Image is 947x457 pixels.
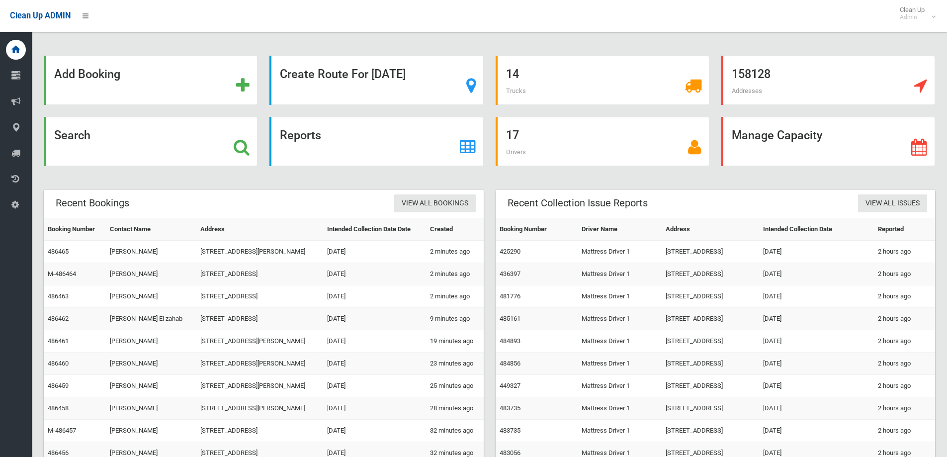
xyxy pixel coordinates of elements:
[196,420,323,442] td: [STREET_ADDRESS]
[196,285,323,308] td: [STREET_ADDRESS]
[106,375,196,397] td: [PERSON_NAME]
[759,263,874,285] td: [DATE]
[578,218,662,241] th: Driver Name
[323,375,426,397] td: [DATE]
[106,397,196,420] td: [PERSON_NAME]
[578,241,662,263] td: Mattress Driver 1
[196,330,323,353] td: [STREET_ADDRESS][PERSON_NAME]
[662,353,759,375] td: [STREET_ADDRESS]
[662,263,759,285] td: [STREET_ADDRESS]
[895,6,935,21] span: Clean Up
[323,263,426,285] td: [DATE]
[732,87,762,94] span: Addresses
[426,375,484,397] td: 25 minutes ago
[858,194,927,213] a: View All Issues
[500,315,520,322] a: 485161
[426,397,484,420] td: 28 minutes ago
[500,337,520,345] a: 484893
[48,248,69,255] a: 486465
[874,375,935,397] td: 2 hours ago
[759,308,874,330] td: [DATE]
[662,308,759,330] td: [STREET_ADDRESS]
[496,117,709,166] a: 17 Drivers
[500,248,520,255] a: 425290
[662,241,759,263] td: [STREET_ADDRESS]
[662,330,759,353] td: [STREET_ADDRESS]
[106,308,196,330] td: [PERSON_NAME] El zahab
[578,353,662,375] td: Mattress Driver 1
[323,353,426,375] td: [DATE]
[426,308,484,330] td: 9 minutes ago
[578,263,662,285] td: Mattress Driver 1
[426,420,484,442] td: 32 minutes ago
[506,128,519,142] strong: 17
[506,67,519,81] strong: 14
[426,218,484,241] th: Created
[874,308,935,330] td: 2 hours ago
[500,404,520,412] a: 483735
[874,263,935,285] td: 2 hours ago
[196,308,323,330] td: [STREET_ADDRESS]
[732,67,771,81] strong: 158128
[426,263,484,285] td: 2 minutes ago
[874,285,935,308] td: 2 hours ago
[500,292,520,300] a: 481776
[578,330,662,353] td: Mattress Driver 1
[874,330,935,353] td: 2 hours ago
[280,67,406,81] strong: Create Route For [DATE]
[874,353,935,375] td: 2 hours ago
[578,285,662,308] td: Mattress Driver 1
[48,382,69,389] a: 486459
[106,330,196,353] td: [PERSON_NAME]
[106,241,196,263] td: [PERSON_NAME]
[662,285,759,308] td: [STREET_ADDRESS]
[759,375,874,397] td: [DATE]
[759,241,874,263] td: [DATE]
[496,56,709,105] a: 14 Trucks
[721,117,935,166] a: Manage Capacity
[496,193,660,213] header: Recent Collection Issue Reports
[106,353,196,375] td: [PERSON_NAME]
[48,360,69,367] a: 486460
[759,420,874,442] td: [DATE]
[44,117,258,166] a: Search
[394,194,476,213] a: View All Bookings
[500,382,520,389] a: 449327
[196,218,323,241] th: Address
[54,128,90,142] strong: Search
[269,117,483,166] a: Reports
[500,360,520,367] a: 484856
[44,56,258,105] a: Add Booking
[323,241,426,263] td: [DATE]
[662,420,759,442] td: [STREET_ADDRESS]
[196,353,323,375] td: [STREET_ADDRESS][PERSON_NAME]
[323,420,426,442] td: [DATE]
[106,420,196,442] td: [PERSON_NAME]
[196,397,323,420] td: [STREET_ADDRESS][PERSON_NAME]
[48,315,69,322] a: 486462
[48,270,76,277] a: M-486464
[323,218,426,241] th: Intended Collection Date Date
[44,218,106,241] th: Booking Number
[874,397,935,420] td: 2 hours ago
[874,218,935,241] th: Reported
[106,263,196,285] td: [PERSON_NAME]
[48,449,69,457] a: 486456
[759,330,874,353] td: [DATE]
[196,241,323,263] td: [STREET_ADDRESS][PERSON_NAME]
[500,270,520,277] a: 436397
[578,397,662,420] td: Mattress Driver 1
[323,285,426,308] td: [DATE]
[900,13,925,21] small: Admin
[323,330,426,353] td: [DATE]
[323,308,426,330] td: [DATE]
[874,420,935,442] td: 2 hours ago
[874,241,935,263] td: 2 hours ago
[506,148,526,156] span: Drivers
[44,193,141,213] header: Recent Bookings
[48,337,69,345] a: 486461
[578,420,662,442] td: Mattress Driver 1
[48,292,69,300] a: 486463
[269,56,483,105] a: Create Route For [DATE]
[496,218,578,241] th: Booking Number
